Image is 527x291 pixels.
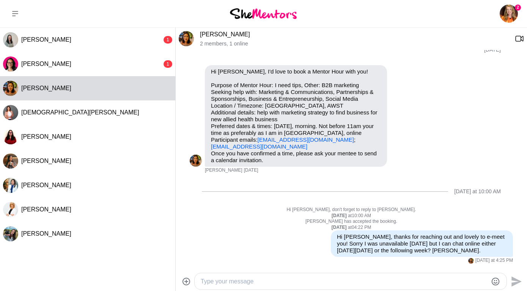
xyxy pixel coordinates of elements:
[3,32,18,47] img: F
[164,60,172,68] div: 1
[337,233,507,254] p: Hi [PERSON_NAME], thanks for reaching out and lovely to e-meet you! Sorry I was unavailable [DATE...
[21,206,71,213] span: [PERSON_NAME]
[3,226,18,241] div: Amy Logg
[21,230,71,237] span: [PERSON_NAME]
[21,36,71,43] span: [PERSON_NAME]
[3,153,18,169] img: A
[258,136,354,143] a: [EMAIL_ADDRESS][DOMAIN_NAME]
[332,225,348,230] strong: [DATE]
[179,31,194,46] div: Flora Chong
[468,258,474,264] div: Flora Chong
[179,31,194,46] img: F
[3,129,18,144] div: Lidija McInnes
[190,155,202,167] img: F
[21,61,71,67] span: [PERSON_NAME]
[3,202,18,217] img: K
[484,47,501,53] div: [DATE]
[515,5,521,11] span: 2
[201,277,488,286] textarea: Type your message
[190,219,513,225] p: [PERSON_NAME] has accepted the booking.
[211,143,307,150] a: [EMAIL_ADDRESS][DOMAIN_NAME]
[21,133,71,140] span: [PERSON_NAME]
[190,213,513,219] div: at 10:00 AM
[500,5,518,23] img: Miranda Bozic
[3,153,18,169] div: Amy Cunliffe
[3,81,18,96] img: F
[3,178,18,193] div: Jennifer Trinh
[190,207,513,213] p: Hi [PERSON_NAME], don't forget to reply to [PERSON_NAME].
[21,158,71,164] span: [PERSON_NAME]
[332,213,348,218] strong: [DATE]
[3,32,18,47] div: Fiona Spink
[3,81,18,96] div: Flora Chong
[500,5,518,23] a: Miranda Bozic2
[244,167,258,174] time: 2025-08-15T02:20:27.746Z
[3,226,18,241] img: A
[200,31,250,38] a: [PERSON_NAME]
[507,273,524,290] button: Send
[21,85,71,91] span: [PERSON_NAME]
[190,155,202,167] div: Flora Chong
[3,56,18,72] img: J
[211,68,381,75] p: Hi [PERSON_NAME], I'd love to book a Mentor Hour with you!
[3,105,18,120] div: Kristen Le
[454,188,501,195] div: [DATE] at 10:00 AM
[21,109,139,116] span: [DEMOGRAPHIC_DATA][PERSON_NAME]
[468,258,474,264] img: F
[205,167,242,174] span: [PERSON_NAME]
[475,258,513,264] time: 2025-08-18T06:25:01.196Z
[3,56,18,72] div: Jackie Kuek
[230,8,297,19] img: She Mentors Logo
[211,82,381,150] p: Purpose of Mentor Hour: I need tips, Other: B2B marketing Seeking help with: Marketing & Communic...
[3,129,18,144] img: L
[200,41,509,47] p: 2 members , 1 online
[190,225,513,231] div: at 04:22 PM
[3,105,18,120] img: K
[211,150,381,164] p: Once you have confirmed a time, please ask your mentee to send a calendar invitation.
[491,277,500,286] button: Emoji picker
[3,178,18,193] img: J
[21,182,71,188] span: [PERSON_NAME]
[3,202,18,217] div: Kat Millar
[164,36,172,44] div: 1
